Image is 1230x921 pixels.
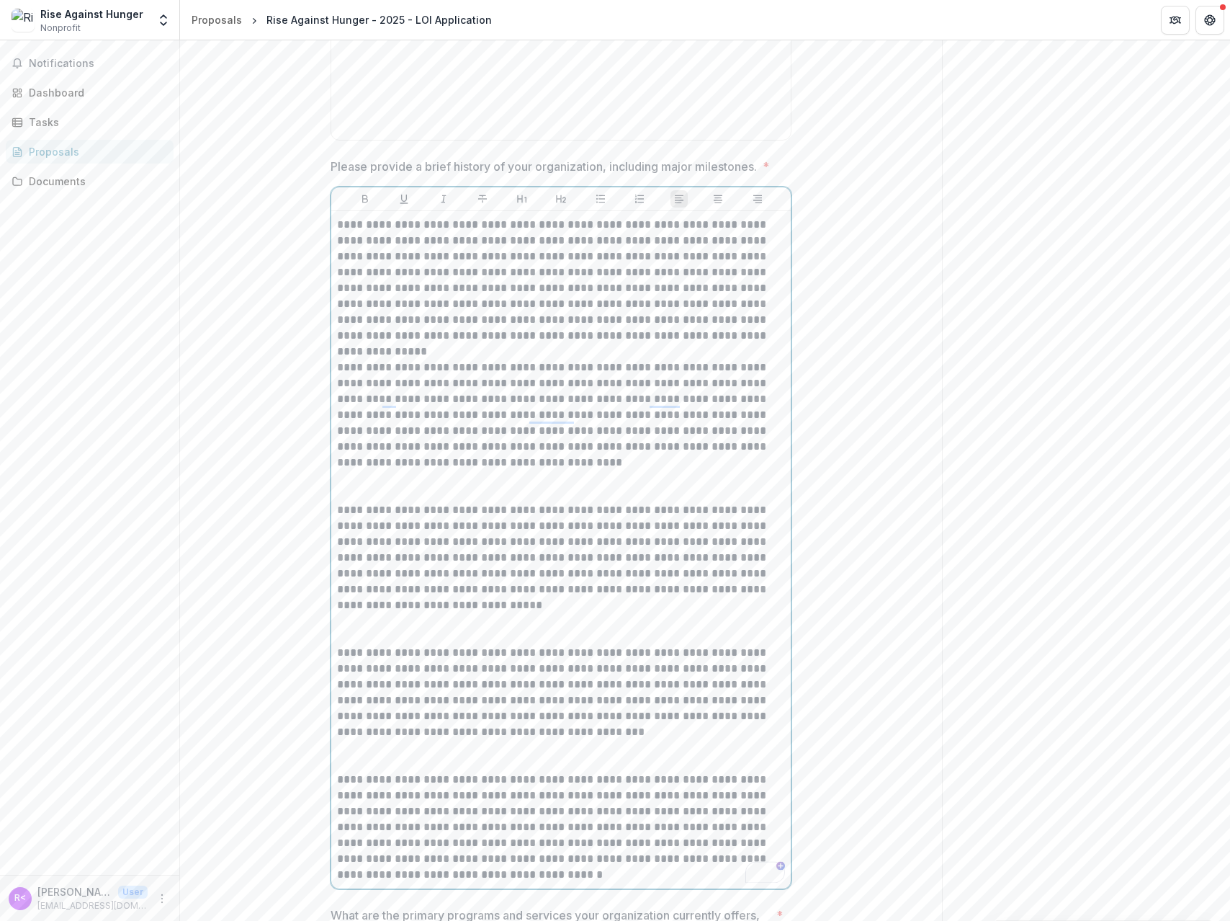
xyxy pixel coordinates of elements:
button: Partners [1161,6,1190,35]
button: Heading 2 [552,190,570,208]
button: Ordered List [631,190,648,208]
button: Align Right [749,190,766,208]
div: Documents [29,174,162,189]
p: [PERSON_NAME] <[EMAIL_ADDRESS][DOMAIN_NAME]> [37,884,112,899]
div: Rise Against Hunger - 2025 - LOI Application [266,12,492,27]
a: Proposals [186,9,248,30]
div: Proposals [192,12,242,27]
span: Notifications [29,58,168,70]
div: Rise Against Hunger [40,6,143,22]
button: Align Left [670,190,688,208]
p: Please provide a brief history of your organization, including major milestones. [331,158,757,175]
button: Bold [356,190,374,208]
button: Heading 1 [513,190,531,208]
button: Italicize [435,190,452,208]
button: Open entity switcher [153,6,174,35]
img: Rise Against Hunger [12,9,35,32]
button: More [153,890,171,907]
div: Tasks [29,115,162,130]
button: Bullet List [592,190,609,208]
button: Align Center [709,190,727,208]
div: Regina <rmolina@riseagainsthunger.org> [14,894,26,903]
div: Dashboard [29,85,162,100]
button: Notifications [6,52,174,75]
a: Documents [6,169,174,193]
button: Get Help [1195,6,1224,35]
a: Tasks [6,110,174,134]
nav: breadcrumb [186,9,498,30]
a: Proposals [6,140,174,164]
button: Strike [474,190,491,208]
button: Underline [395,190,413,208]
div: To enrich screen reader interactions, please activate Accessibility in Grammarly extension settings [337,217,785,883]
div: Proposals [29,144,162,159]
a: Dashboard [6,81,174,104]
p: [EMAIL_ADDRESS][DOMAIN_NAME] [37,899,148,912]
span: Nonprofit [40,22,81,35]
p: User [118,886,148,899]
